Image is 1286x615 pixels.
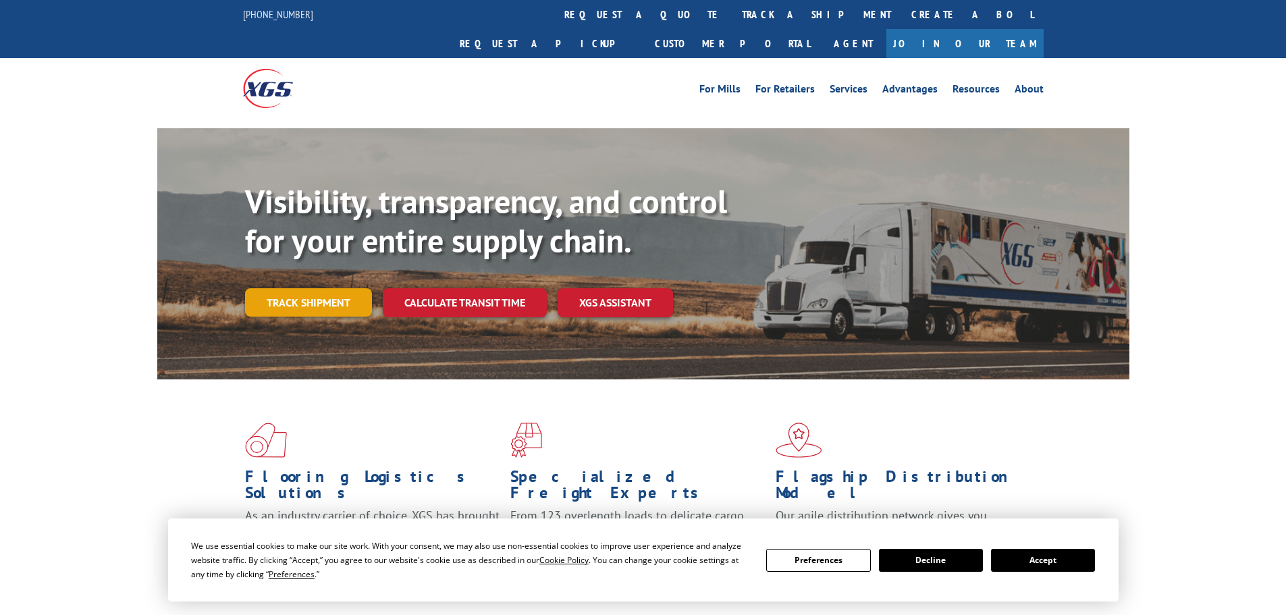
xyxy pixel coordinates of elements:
[245,508,500,556] span: As an industry carrier of choice, XGS has brought innovation and dedication to flooring logistics...
[953,84,1000,99] a: Resources
[776,508,1024,539] span: Our agile distribution network gives you nationwide inventory management on demand.
[168,518,1119,601] div: Cookie Consent Prompt
[776,469,1031,508] h1: Flagship Distribution Model
[830,84,867,99] a: Services
[776,423,822,458] img: xgs-icon-flagship-distribution-model-red
[269,568,315,580] span: Preferences
[645,29,820,58] a: Customer Portal
[510,423,542,458] img: xgs-icon-focused-on-flooring-red
[755,84,815,99] a: For Retailers
[879,549,983,572] button: Decline
[510,508,766,568] p: From 123 overlength loads to delicate cargo, our experienced staff knows the best way to move you...
[245,423,287,458] img: xgs-icon-total-supply-chain-intelligence-red
[245,180,727,261] b: Visibility, transparency, and control for your entire supply chain.
[191,539,750,581] div: We use essential cookies to make our site work. With your consent, we may also use non-essential ...
[245,469,500,508] h1: Flooring Logistics Solutions
[699,84,741,99] a: For Mills
[766,549,870,572] button: Preferences
[510,469,766,508] h1: Specialized Freight Experts
[243,7,313,21] a: [PHONE_NUMBER]
[539,554,589,566] span: Cookie Policy
[558,288,673,317] a: XGS ASSISTANT
[882,84,938,99] a: Advantages
[1015,84,1044,99] a: About
[820,29,886,58] a: Agent
[886,29,1044,58] a: Join Our Team
[991,549,1095,572] button: Accept
[245,288,372,317] a: Track shipment
[383,288,547,317] a: Calculate transit time
[450,29,645,58] a: Request a pickup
